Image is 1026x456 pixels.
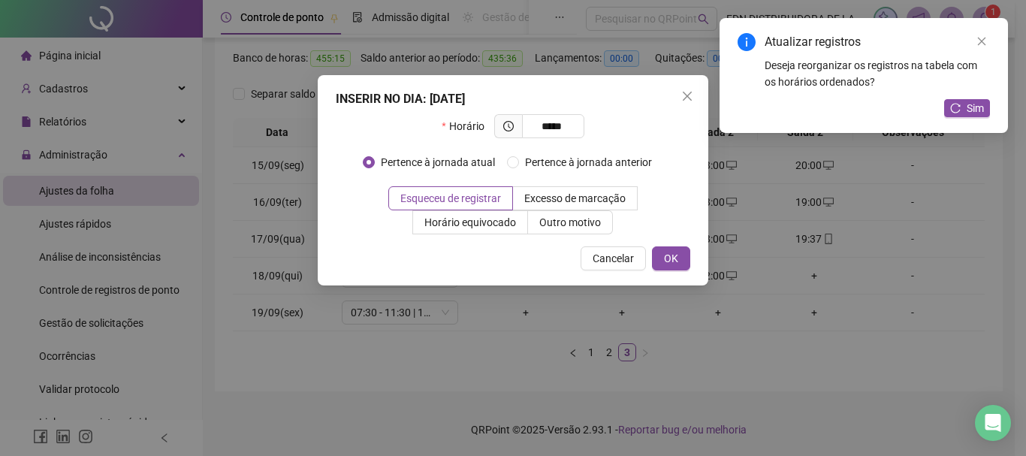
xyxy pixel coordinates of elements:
[652,246,690,270] button: OK
[519,154,658,171] span: Pertence à jornada anterior
[524,192,626,204] span: Excesso de marcação
[681,90,693,102] span: close
[336,90,690,108] div: INSERIR NO DIA : [DATE]
[424,216,516,228] span: Horário equivocado
[503,121,514,131] span: clock-circle
[442,114,493,138] label: Horário
[581,246,646,270] button: Cancelar
[976,36,987,47] span: close
[738,33,756,51] span: info-circle
[664,250,678,267] span: OK
[375,154,501,171] span: Pertence à jornada atual
[950,103,961,113] span: reload
[765,57,990,90] div: Deseja reorganizar os registros na tabela com os horários ordenados?
[593,250,634,267] span: Cancelar
[539,216,601,228] span: Outro motivo
[944,99,990,117] button: Sim
[975,405,1011,441] div: Open Intercom Messenger
[973,33,990,50] a: Close
[400,192,501,204] span: Esqueceu de registrar
[765,33,990,51] div: Atualizar registros
[967,100,984,116] span: Sim
[675,84,699,108] button: Close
